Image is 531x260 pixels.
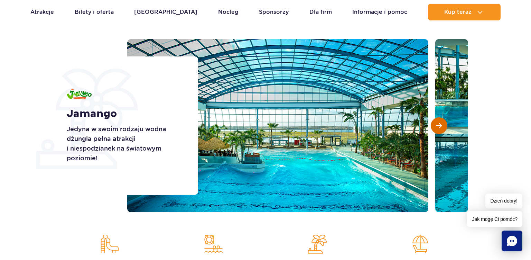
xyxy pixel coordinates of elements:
[134,4,197,20] a: [GEOGRAPHIC_DATA]
[428,4,501,20] button: Kup teraz
[67,89,92,99] img: Jamango
[485,194,522,208] span: Dzień dobry!
[67,124,183,163] p: Jedyna w swoim rodzaju wodna dżungla pełna atrakcji i niespodzianek na światowym poziomie!
[502,231,522,251] div: Chat
[218,4,239,20] a: Nocleg
[444,9,472,15] span: Kup teraz
[75,4,114,20] a: Bilety i oferta
[67,108,183,120] h1: Jamango
[352,4,407,20] a: Informacje i pomoc
[431,117,447,134] button: Następny slajd
[467,211,522,227] span: Jak mogę Ci pomóc?
[259,4,289,20] a: Sponsorzy
[30,4,54,20] a: Atrakcje
[309,4,332,20] a: Dla firm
